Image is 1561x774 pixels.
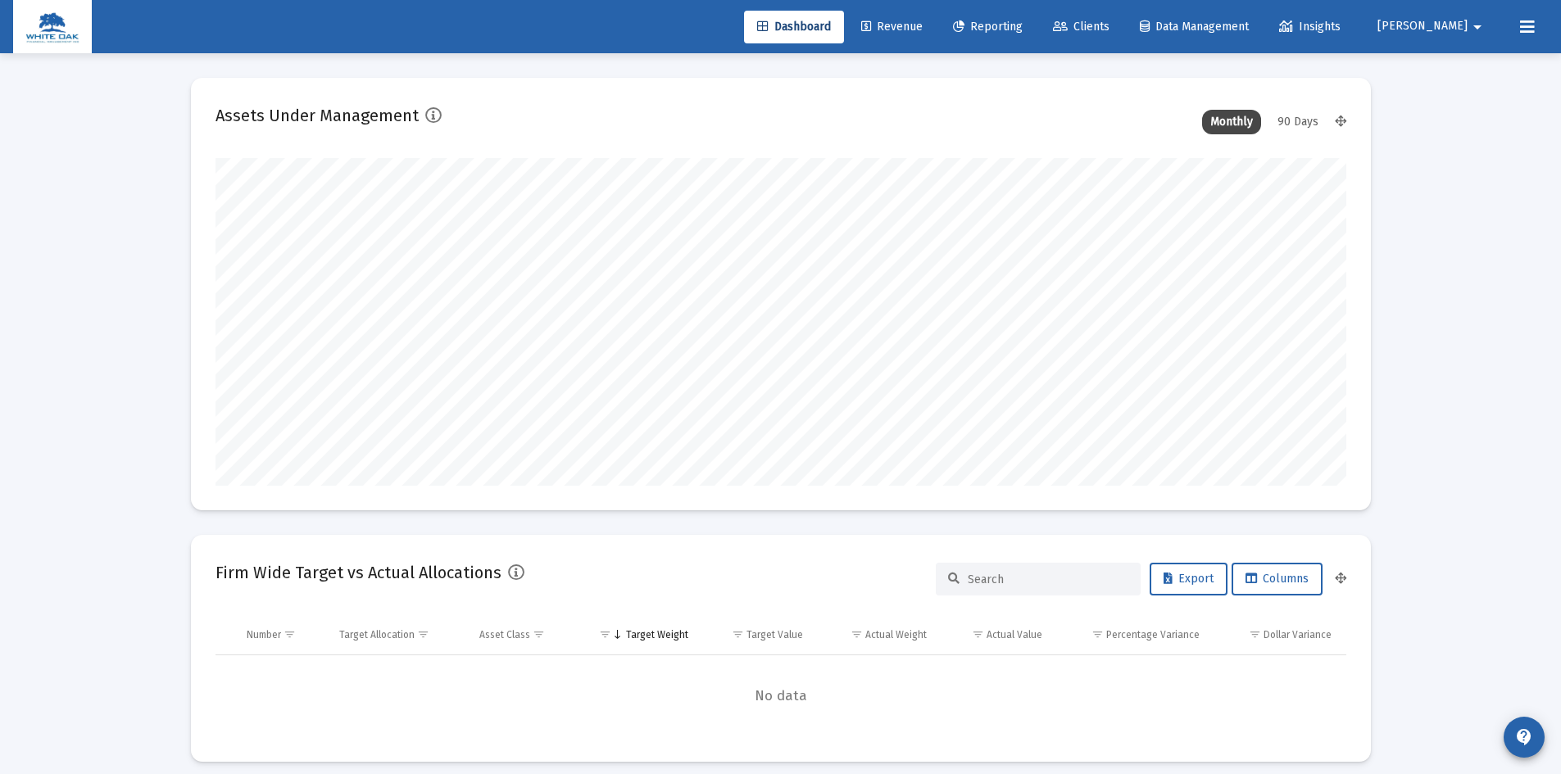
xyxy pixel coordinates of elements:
div: Actual Weight [865,628,927,641]
span: No data [216,687,1346,705]
div: 90 Days [1269,110,1327,134]
a: Data Management [1127,11,1262,43]
span: Show filter options for column 'Dollar Variance' [1249,628,1261,640]
a: Insights [1266,11,1354,43]
span: Show filter options for column 'Actual Value' [972,628,984,640]
td: Column Actual Weight [815,615,937,654]
span: Data Management [1140,20,1249,34]
span: Show filter options for column 'Target Weight' [599,628,611,640]
button: [PERSON_NAME] [1358,10,1507,43]
td: Column Number [235,615,329,654]
span: Show filter options for column 'Number' [284,628,296,640]
div: Monthly [1202,110,1261,134]
td: Column Target Weight [577,615,700,654]
div: Dollar Variance [1264,628,1332,641]
div: Target Weight [626,628,688,641]
mat-icon: contact_support [1514,727,1534,747]
span: [PERSON_NAME] [1377,20,1468,34]
div: Percentage Variance [1106,628,1200,641]
span: Show filter options for column 'Actual Weight' [851,628,863,640]
button: Columns [1232,563,1323,595]
td: Column Target Value [700,615,815,654]
td: Column Target Allocation [328,615,468,654]
h2: Firm Wide Target vs Actual Allocations [216,559,501,586]
span: Revenue [861,20,923,34]
span: Show filter options for column 'Target Value' [732,628,744,640]
input: Search [968,573,1128,586]
td: Column Dollar Variance [1211,615,1345,654]
span: Columns [1246,572,1309,586]
a: Reporting [940,11,1036,43]
div: Data grid [216,615,1346,737]
mat-icon: arrow_drop_down [1468,11,1487,43]
span: Reporting [953,20,1023,34]
h2: Assets Under Management [216,102,419,129]
div: Actual Value [987,628,1042,641]
span: Clients [1053,20,1109,34]
span: Show filter options for column 'Asset Class' [533,628,545,640]
button: Export [1150,563,1227,595]
a: Revenue [848,11,936,43]
span: Export [1164,572,1214,586]
div: Number [247,628,281,641]
div: Target Value [746,628,803,641]
td: Column Asset Class [468,615,577,654]
td: Column Percentage Variance [1054,615,1211,654]
a: Dashboard [744,11,844,43]
span: Dashboard [757,20,831,34]
span: Show filter options for column 'Target Allocation' [417,628,429,640]
a: Clients [1040,11,1123,43]
span: Show filter options for column 'Percentage Variance' [1091,628,1104,640]
img: Dashboard [25,11,79,43]
span: Insights [1279,20,1341,34]
div: Target Allocation [339,628,415,641]
div: Asset Class [479,628,530,641]
td: Column Actual Value [938,615,1054,654]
